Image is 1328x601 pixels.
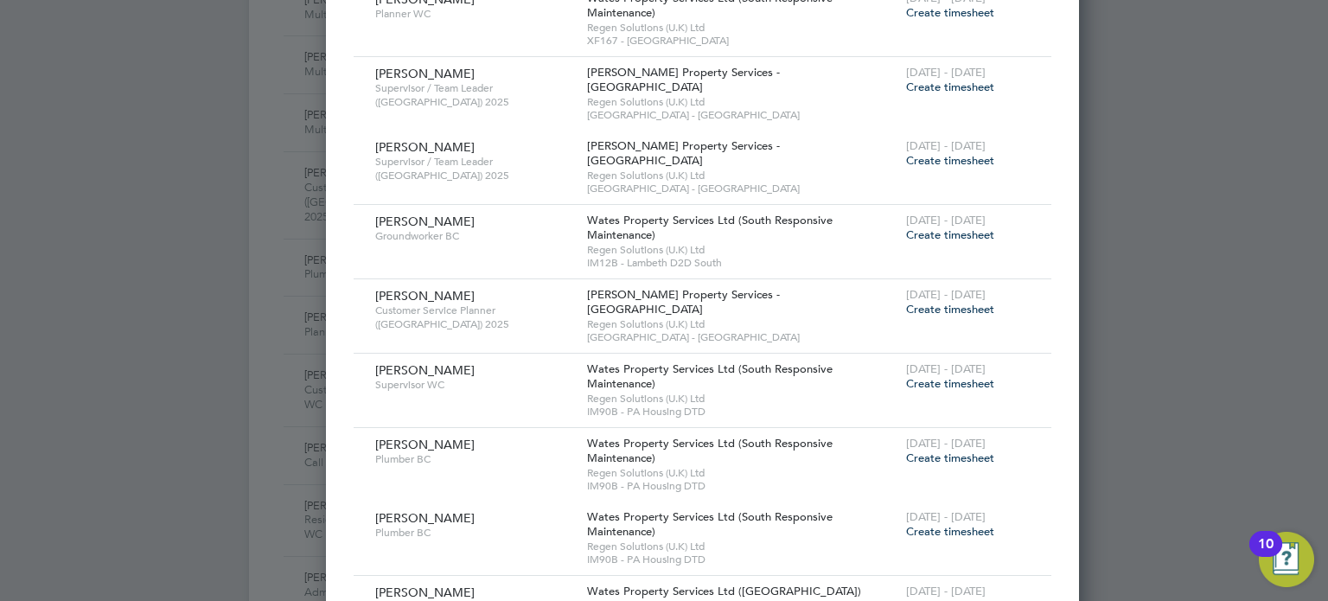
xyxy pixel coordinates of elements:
span: Planner WC [375,7,574,21]
span: [DATE] - [DATE] [906,65,986,80]
span: [PERSON_NAME] Property Services - [GEOGRAPHIC_DATA] [587,287,780,316]
span: IM12B - Lambeth D2D South [587,256,897,270]
span: [PERSON_NAME] [375,585,475,600]
span: Supervisor / Team Leader ([GEOGRAPHIC_DATA]) 2025 [375,81,574,108]
span: [PERSON_NAME] [375,510,475,526]
span: Plumber BC [375,526,574,540]
span: [PERSON_NAME] [375,66,475,81]
span: Regen Solutions (U.K) Ltd [587,243,897,257]
span: IM90B - PA Housing DTD [587,405,897,419]
span: [DATE] - [DATE] [906,584,986,598]
div: 10 [1258,544,1274,566]
span: [PERSON_NAME] [375,139,475,155]
span: [GEOGRAPHIC_DATA] - [GEOGRAPHIC_DATA] [587,330,897,344]
span: Wates Property Services Ltd ([GEOGRAPHIC_DATA]) [587,584,861,598]
span: Regen Solutions (U.K) Ltd [587,317,897,331]
span: Customer Service Planner ([GEOGRAPHIC_DATA]) 2025 [375,304,574,330]
span: Regen Solutions (U.K) Ltd [587,169,897,182]
span: Supervisor / Team Leader ([GEOGRAPHIC_DATA]) 2025 [375,155,574,182]
span: Groundworker BC [375,229,574,243]
span: Create timesheet [906,153,994,168]
span: Regen Solutions (U.K) Ltd [587,392,897,406]
span: [DATE] - [DATE] [906,361,986,376]
span: [DATE] - [DATE] [906,138,986,153]
span: [GEOGRAPHIC_DATA] - [GEOGRAPHIC_DATA] [587,182,897,195]
span: Wates Property Services Ltd (South Responsive Maintenance) [587,361,833,391]
span: [DATE] - [DATE] [906,509,986,524]
span: Supervisor WC [375,378,574,392]
span: Regen Solutions (U.K) Ltd [587,540,897,553]
span: Create timesheet [906,524,994,539]
span: IM90B - PA Housing DTD [587,479,897,493]
button: Open Resource Center, 10 new notifications [1259,532,1314,587]
span: Regen Solutions (U.K) Ltd [587,21,897,35]
span: [PERSON_NAME] Property Services - [GEOGRAPHIC_DATA] [587,65,780,94]
span: Create timesheet [906,376,994,391]
span: [PERSON_NAME] [375,288,475,304]
span: [DATE] - [DATE] [906,287,986,302]
span: Wates Property Services Ltd (South Responsive Maintenance) [587,436,833,465]
span: Create timesheet [906,5,994,20]
span: Regen Solutions (U.K) Ltd [587,95,897,109]
span: [PERSON_NAME] Property Services - [GEOGRAPHIC_DATA] [587,138,780,168]
span: Create timesheet [906,451,994,465]
span: [PERSON_NAME] [375,362,475,378]
span: Create timesheet [906,302,994,316]
span: [DATE] - [DATE] [906,436,986,451]
span: [PERSON_NAME] [375,214,475,229]
span: Wates Property Services Ltd (South Responsive Maintenance) [587,213,833,242]
span: [PERSON_NAME] [375,437,475,452]
span: Create timesheet [906,80,994,94]
span: [DATE] - [DATE] [906,213,986,227]
span: Regen Solutions (U.K) Ltd [587,466,897,480]
span: [GEOGRAPHIC_DATA] - [GEOGRAPHIC_DATA] [587,108,897,122]
span: XF167 - [GEOGRAPHIC_DATA] [587,34,897,48]
span: IM90B - PA Housing DTD [587,553,897,566]
span: Plumber BC [375,452,574,466]
span: Wates Property Services Ltd (South Responsive Maintenance) [587,509,833,539]
span: Create timesheet [906,227,994,242]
